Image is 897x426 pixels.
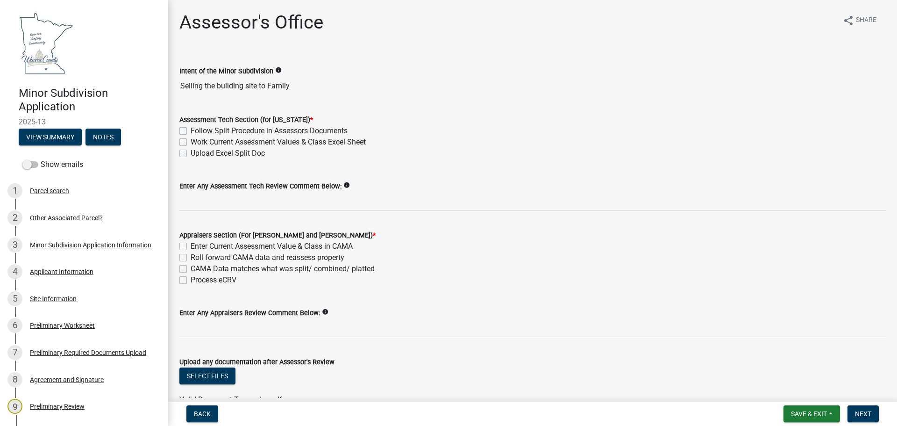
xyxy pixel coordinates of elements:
label: Process eCRV [191,274,236,286]
button: shareShare [835,11,884,29]
div: Other Associated Parcel? [30,215,103,221]
div: Preliminary Review [30,403,85,410]
div: 6 [7,318,22,333]
button: Next [847,405,879,422]
button: Notes [85,129,121,145]
wm-modal-confirm: Notes [85,134,121,141]
label: Work Current Assessment Values & Class Excel Sheet [191,137,366,148]
div: Site Information [30,296,77,302]
div: Agreement and Signature [30,376,104,383]
label: Show emails [22,159,83,170]
span: 2025-13 [19,117,149,126]
div: 9 [7,399,22,414]
div: Minor Subdivision Application Information [30,242,151,248]
div: Parcel search [30,188,69,194]
label: Enter Any Appraisers Review Comment Below: [179,310,320,317]
div: Applicant Information [30,268,93,275]
span: Share [856,15,876,26]
label: Upload Excel Split Doc [191,148,265,159]
button: Select files [179,368,235,384]
div: 1 [7,183,22,198]
label: Follow Split Procedure in Assessors Documents [191,125,348,137]
label: Appraisers Section (For [PERSON_NAME] and [PERSON_NAME]) [179,232,376,239]
div: 8 [7,372,22,387]
div: Preliminary Required Documents Upload [30,349,146,356]
div: 4 [7,264,22,279]
div: 5 [7,291,22,306]
button: View Summary [19,129,82,145]
div: Preliminary Worksheet [30,322,95,329]
i: info [343,182,350,188]
img: Waseca County, Minnesota [19,10,74,77]
div: 7 [7,345,22,360]
label: Enter Any Assessment Tech Review Comment Below: [179,183,342,190]
label: Assessment Tech Section (for [US_STATE]) [179,117,313,123]
button: Back [186,405,218,422]
i: info [275,67,282,73]
div: 2 [7,210,22,225]
label: CAMA Data matches what was split/ combined/ platted [191,263,375,274]
h4: Minor Subdivision Application [19,87,161,114]
h1: Assessor's Office [179,11,323,34]
span: Save & Exit [791,410,827,418]
label: Upload any documentation after Assessor's Review [179,359,335,366]
i: share [843,15,854,26]
wm-modal-confirm: Summary [19,134,82,141]
span: Valid Document Types: doc,pdf [179,395,282,404]
label: Intent of the Minor Subdivision [179,68,273,75]
label: Enter Current Assessment Value & Class in CAMA [191,241,353,252]
label: Roll forward CAMA data and reassess property [191,252,344,263]
button: Save & Exit [783,405,840,422]
span: Back [194,410,211,418]
div: 3 [7,238,22,253]
span: Next [855,410,871,418]
i: info [322,309,328,315]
